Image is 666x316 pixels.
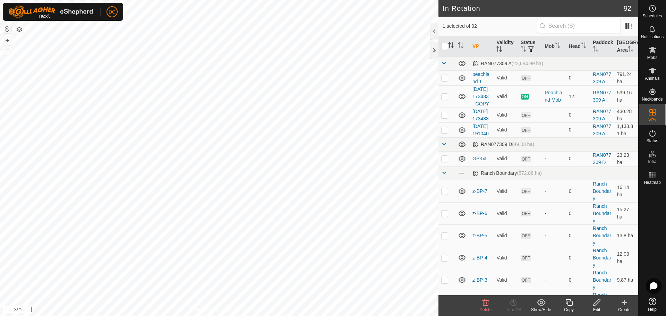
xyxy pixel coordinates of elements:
[566,247,590,269] td: 0
[472,142,534,147] div: RAN077309 D
[614,151,638,166] td: 23.23 ha
[614,224,638,247] td: 13.8 ha
[614,36,638,57] th: [GEOGRAPHIC_DATA] Area
[494,122,518,137] td: Valid
[614,108,638,122] td: 430.28 ha
[192,307,218,313] a: Privacy Policy
[521,277,531,283] span: OFF
[593,47,598,53] p-sorticon: Activate to sort
[614,291,638,313] td: 7.98 ha
[566,269,590,291] td: 0
[496,47,502,53] p-sorticon: Activate to sort
[545,276,563,284] div: -
[566,291,590,313] td: 0
[545,210,563,217] div: -
[545,188,563,195] div: -
[614,247,638,269] td: 12.03 ha
[614,180,638,202] td: 16.14 ha
[15,25,24,34] button: Map Layers
[566,202,590,224] td: 0
[494,151,518,166] td: Valid
[583,307,610,313] div: Edit
[3,45,11,54] button: –
[566,85,590,108] td: 12
[614,85,638,108] td: 539.16 ha
[614,70,638,85] td: 791.24 ha
[109,8,116,16] span: DC
[494,247,518,269] td: Valid
[443,4,624,12] h2: In Rotation
[566,224,590,247] td: 0
[593,109,611,121] a: RAN077309 A
[448,43,454,49] p-sorticon: Activate to sort
[566,108,590,122] td: 0
[545,232,563,239] div: -
[537,19,621,33] input: Search (S)
[593,90,611,103] a: RAN077309 A
[593,292,611,312] a: Ranch Boundary
[614,269,638,291] td: 9.87 ha
[642,14,662,18] span: Schedules
[3,36,11,45] button: +
[518,36,542,57] th: Status
[512,142,534,147] span: (49.03 ha)
[545,89,563,104] div: Peachland Mob
[624,3,631,14] span: 92
[8,6,95,18] img: Gallagher Logo
[646,139,658,143] span: Status
[494,70,518,85] td: Valid
[542,36,566,57] th: Mob
[647,55,657,60] span: Mobs
[494,85,518,108] td: Valid
[472,109,489,121] a: [DATE] 173433
[472,61,543,67] div: RAN077309 A
[472,86,489,106] a: [DATE] 173433 - COPY
[641,35,664,39] span: Notifications
[593,203,611,223] a: Ranch Boundary
[521,127,531,133] span: OFF
[545,254,563,262] div: -
[648,307,657,311] span: Help
[566,151,590,166] td: 0
[521,112,531,118] span: OFF
[480,307,492,312] span: Delete
[226,307,247,313] a: Contact Us
[3,25,11,33] button: Reset Map
[472,156,486,161] a: GP-5a
[648,118,656,122] span: VPs
[472,211,487,216] a: z-BP-6
[642,97,663,101] span: Neckbands
[610,307,638,313] div: Create
[521,255,531,261] span: OFF
[545,126,563,134] div: -
[527,307,555,313] div: Show/Hide
[593,152,611,165] a: RAN077309 D
[545,155,563,162] div: -
[472,123,489,136] a: [DATE] 191040
[614,202,638,224] td: 15.27 ha
[566,122,590,137] td: 0
[494,180,518,202] td: Valid
[593,248,611,268] a: Ranch Boundary
[494,108,518,122] td: Valid
[494,269,518,291] td: Valid
[590,36,614,57] th: Paddock
[517,170,542,176] span: (572.88 ha)
[521,47,526,53] p-sorticon: Activate to sort
[639,295,666,314] a: Help
[521,188,531,194] span: OFF
[545,74,563,82] div: -
[494,224,518,247] td: Valid
[521,156,531,162] span: OFF
[614,122,638,137] td: 1,133.81 ha
[593,225,611,246] a: Ranch Boundary
[593,181,611,201] a: Ranch Boundary
[555,43,560,49] p-sorticon: Activate to sort
[545,111,563,119] div: -
[566,36,590,57] th: Head
[472,188,487,194] a: z-BP-7
[593,270,611,290] a: Ranch Boundary
[648,160,656,164] span: Infra
[555,307,583,313] div: Copy
[472,170,542,176] div: Ranch Boundary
